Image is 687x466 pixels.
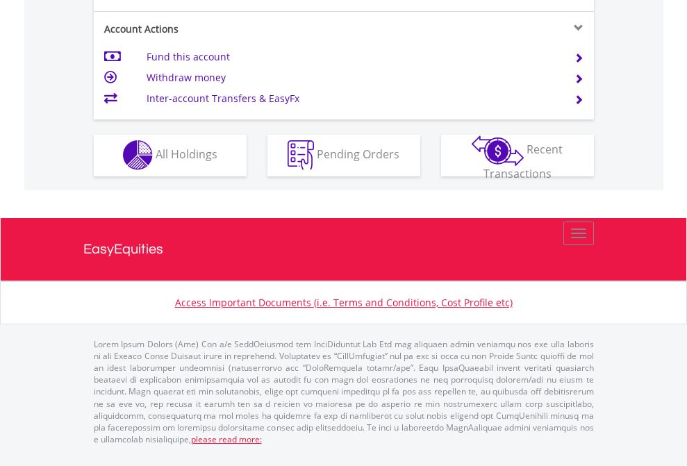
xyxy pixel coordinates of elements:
[147,88,557,109] td: Inter-account Transfers & EasyFx
[156,147,217,162] span: All Holdings
[94,22,344,36] div: Account Actions
[267,135,420,176] button: Pending Orders
[288,140,314,170] img: pending_instructions-wht.png
[83,218,604,281] a: EasyEquities
[147,47,557,67] td: Fund this account
[191,433,262,445] a: please read more:
[317,147,399,162] span: Pending Orders
[94,338,594,445] p: Lorem Ipsum Dolors (Ame) Con a/e SeddOeiusmod tem InciDiduntut Lab Etd mag aliquaen admin veniamq...
[94,135,247,176] button: All Holdings
[147,67,557,88] td: Withdraw money
[441,135,594,176] button: Recent Transactions
[175,296,513,309] a: Access Important Documents (i.e. Terms and Conditions, Cost Profile etc)
[472,135,524,166] img: transactions-zar-wht.png
[483,142,563,181] span: Recent Transactions
[123,140,153,170] img: holdings-wht.png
